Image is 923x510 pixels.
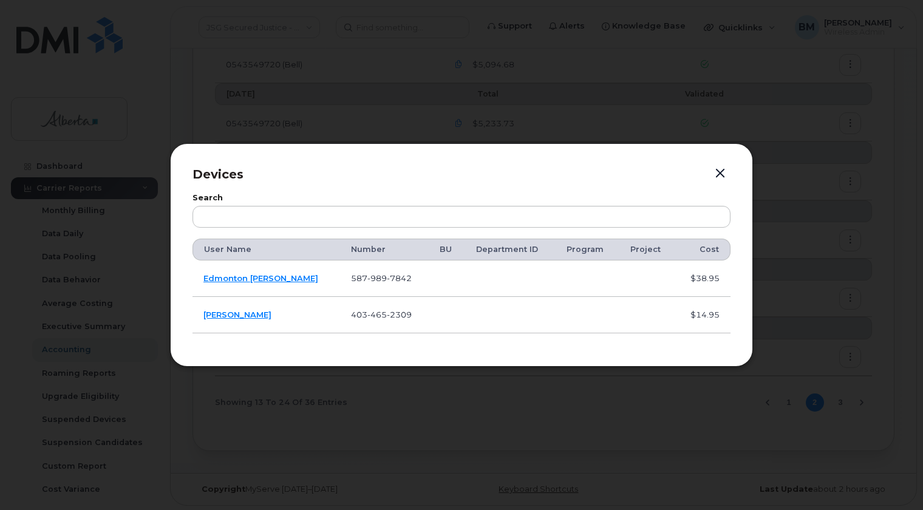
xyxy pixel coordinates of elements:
[675,260,731,297] td: $38.95
[465,239,556,260] th: Department ID
[351,273,412,283] span: 587
[675,239,731,260] th: Cost
[367,273,387,283] span: 989
[203,310,271,319] a: [PERSON_NAME]
[429,239,465,260] th: BU
[675,297,731,333] td: $14.95
[340,239,429,260] th: Number
[351,310,412,319] span: 403
[556,239,619,260] th: Program
[192,239,340,260] th: User Name
[387,273,412,283] span: 7842
[192,194,731,202] label: Search
[203,273,318,283] a: Edmonton [PERSON_NAME]
[619,239,676,260] th: Project
[367,310,387,319] span: 465
[387,310,412,319] span: 2309
[192,166,731,183] p: Devices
